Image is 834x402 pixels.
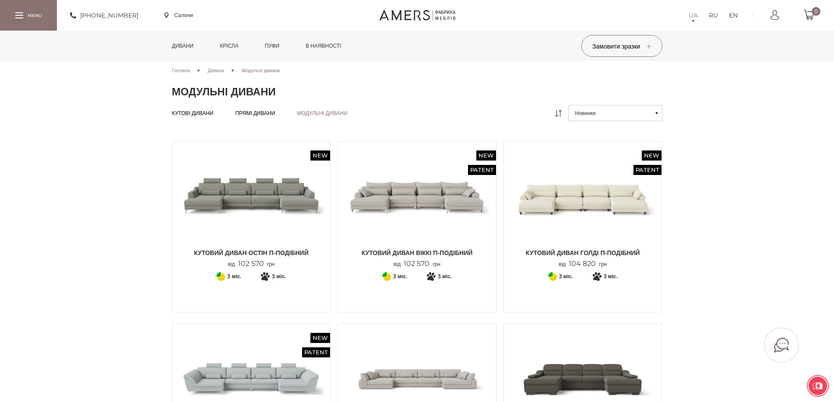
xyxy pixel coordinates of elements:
[208,66,224,74] a: Дивани
[568,105,662,121] button: Новинки
[70,10,138,21] a: [PHONE_NUMBER]
[401,259,433,268] span: 102 570
[235,259,267,268] span: 102 570
[172,85,662,98] h1: Модульні дивани
[165,31,201,61] a: Дивани
[510,248,655,257] span: Кутовий диван ГОЛДІ П-подібний
[581,35,662,57] button: Замовити зразки
[438,271,452,282] span: 3 міс.
[299,31,348,61] a: в наявності
[812,7,820,16] span: 0
[345,148,489,268] a: New Patent Кутовий диван ВІККІ П-подібний Кутовий диван ВІККІ П-подібний від102 570грн
[310,333,330,343] span: New
[345,248,489,257] span: Кутовий диван ВІККІ П-подібний
[310,150,330,161] span: New
[345,148,489,244] img: Кутовий диван ВІККІ П-подібний
[302,347,330,357] span: Patent
[510,148,655,268] a: New Patent Кутовий диван ГОЛДІ П-подібний Кутовий диван ГОЛДІ П-подібний від104 820грн
[213,31,245,61] a: Крісла
[559,271,573,282] span: 3 міс.
[235,110,275,117] a: Прямі дивани
[258,31,286,61] a: Пуфи
[172,110,214,117] a: Кутові дивани
[468,165,496,175] span: Patent
[510,148,655,244] img: Кутовий диван ГОЛДІ П-подібний
[394,260,440,268] p: від грн
[179,248,324,257] span: Кутовий диван ОСТІН П-подібний
[476,150,496,161] span: New
[566,259,599,268] span: 104 820
[559,260,607,268] p: від грн
[179,148,324,268] a: New Кутовий диван ОСТІН П-подібний Кутовий диван ОСТІН П-подібний Кутовий диван ОСТІН П-подібний ...
[604,271,618,282] span: 3 міс.
[592,42,651,50] span: Замовити зразки
[642,150,662,161] span: New
[227,271,241,282] span: 3 міс.
[709,10,718,21] a: RU
[272,271,286,282] span: 3 міс.
[164,11,193,19] a: Салони
[689,10,698,21] a: UA
[633,165,662,175] span: Patent
[393,271,407,282] span: 3 міс.
[172,66,190,74] a: Головна
[228,260,274,268] p: від грн
[729,10,738,21] a: EN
